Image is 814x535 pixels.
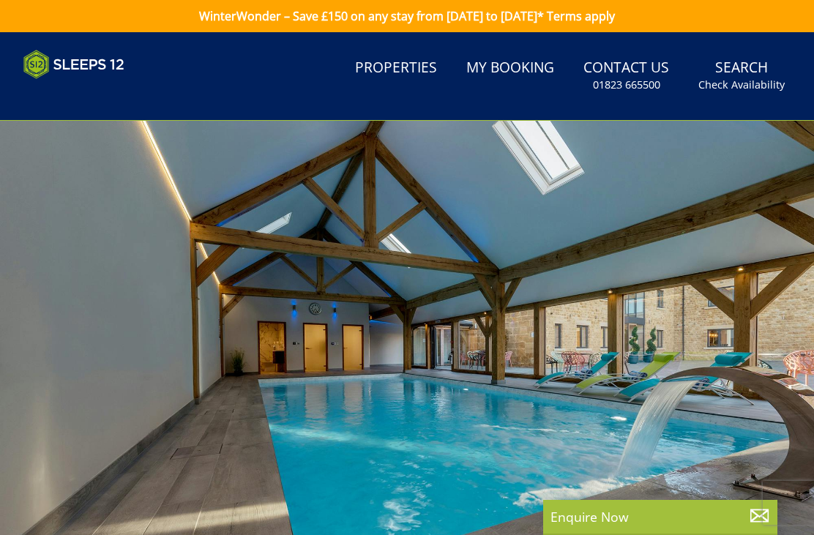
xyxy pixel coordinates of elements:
[578,52,675,100] a: Contact Us01823 665500
[23,50,124,79] img: Sleeps 12
[692,52,791,100] a: SearchCheck Availability
[550,507,770,526] p: Enquire Now
[16,88,170,100] iframe: Customer reviews powered by Trustpilot
[593,78,660,92] small: 01823 665500
[460,52,560,85] a: My Booking
[349,52,443,85] a: Properties
[698,78,785,92] small: Check Availability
